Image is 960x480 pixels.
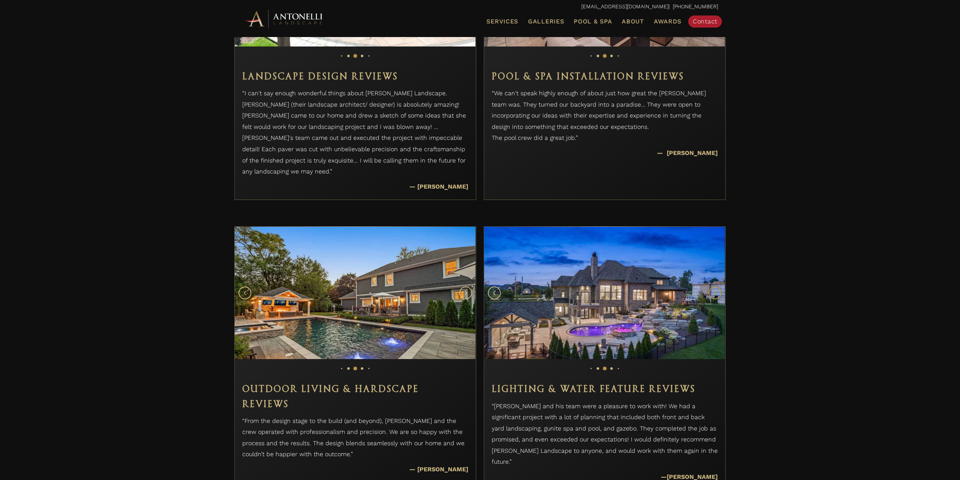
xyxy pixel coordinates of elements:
button: Slide 9 [368,55,369,56]
button: Slide 6 [347,54,350,57]
button: Slide 8 [610,54,613,57]
p: “We can't speak highly enough of about just how great the [PERSON_NAME] team was. They turned our... [492,88,718,144]
p: “From the design stage to the build (and beyond), [PERSON_NAME] and the crew operated with profes... [242,415,468,460]
a: Awards [651,17,684,26]
button: Next slide [709,286,722,299]
p: | [PHONE_NUMBER] [242,2,718,12]
span: Awards [654,18,681,25]
button: Slide 7 [603,54,607,58]
span: Services [486,19,518,25]
button: Slide 7 [353,54,357,58]
h3: Pool & Spa Installation Reviews [492,69,718,84]
button: Slide 7 [361,367,364,370]
span: About [622,19,644,25]
button: Slide 6 [597,54,599,57]
button: Slide 8 [610,367,613,370]
a: About [619,17,647,26]
a: [EMAIL_ADDRESS][DOMAIN_NAME] [581,3,669,9]
span: Contact [693,18,717,25]
h3: Lighting & Water Feature Reviews [492,382,718,396]
a: Pool & Spa [571,17,615,26]
button: Slide 5 [341,55,342,56]
span: Galleries [528,18,564,25]
a: Contact [688,15,722,28]
div: Slider [235,227,476,370]
h3: Outdoor Living & Hardscape Reviews [242,382,468,411]
button: Next slide [459,286,472,299]
p: — [PERSON_NAME] [242,464,468,475]
button: Slide 4 [341,368,342,369]
div: Slider [484,227,725,370]
button: Slide 5 [590,55,591,56]
button: Slide 6 [353,367,357,370]
div: Slide 6 [235,227,475,359]
p: — [PERSON_NAME] [492,147,718,159]
button: Slide 5 [590,368,591,369]
button: Slide 6 [597,367,599,370]
button: Previous slide [238,286,251,299]
img: Antonelli Horizontal Logo [242,8,325,29]
a: Galleries [525,17,567,26]
h3: Landscape Design Reviews [242,69,468,84]
p: — [PERSON_NAME] [242,181,468,192]
button: Slide 8 [361,54,364,57]
div: Slide 7 [484,227,725,359]
button: Slide 9 [618,368,619,369]
p: “[PERSON_NAME] and his team were a pleasure to work with! We had a significant project with a lot... [492,401,718,468]
span: Pool & Spa [574,18,612,25]
button: Slide 7 [603,367,607,370]
button: Slide 8 [368,368,369,369]
p: “I can't say enough wonderful things about [PERSON_NAME] Landscape. [PERSON_NAME] (their landscap... [242,88,468,177]
button: Slide 5 [347,367,350,370]
button: Previous slide [488,286,501,299]
button: Slide 9 [618,55,619,56]
a: Services [483,17,521,26]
